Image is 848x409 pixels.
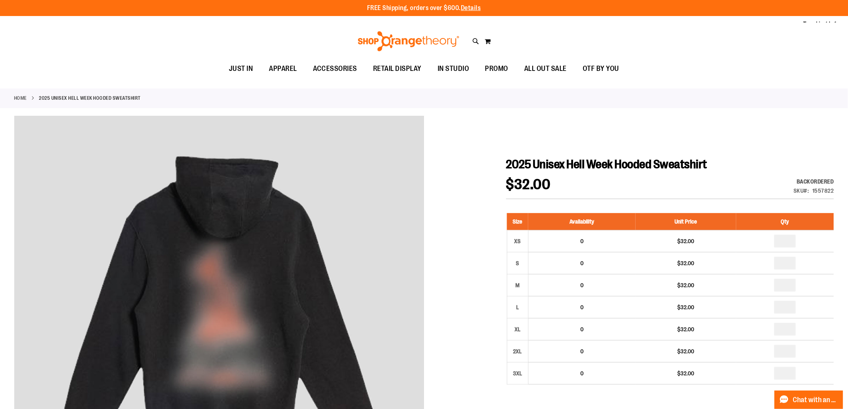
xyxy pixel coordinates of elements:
a: Tracking Info [804,20,840,29]
span: 2025 Unisex Hell Week Hooded Sweatshirt [506,157,707,171]
span: 0 [580,326,584,332]
span: 0 [580,238,584,244]
div: 1557822 [813,187,834,195]
th: Qty [736,213,834,230]
div: S [512,257,524,269]
a: Home [14,95,27,102]
strong: SKU [794,187,810,194]
span: JUST IN [229,60,253,78]
span: OTF BY YOU [583,60,619,78]
th: Availability [528,213,636,230]
div: L [512,301,524,313]
div: $32.00 [640,259,732,267]
span: 0 [580,282,584,288]
span: PROMO [485,60,509,78]
button: Account menu [793,20,798,28]
span: Chat with an Expert [793,396,838,404]
div: $32.00 [640,237,732,245]
div: 3XL [512,367,524,379]
div: $32.00 [640,369,732,377]
div: 2XL [512,345,524,357]
strong: 2025 Unisex Hell Week Hooded Sweatshirt [39,95,141,102]
th: Size [507,213,528,230]
a: Details [461,4,481,12]
div: Backordered [794,177,834,185]
div: M [512,279,524,291]
span: RETAIL DISPLAY [373,60,422,78]
span: IN STUDIO [438,60,469,78]
span: 0 [580,348,584,355]
span: ALL OUT SALE [524,60,567,78]
p: FREE Shipping, orders over $600. [367,4,481,13]
span: ACCESSORIES [313,60,357,78]
div: $32.00 [640,325,732,333]
th: Unit Price [636,213,736,230]
span: 0 [580,304,584,310]
div: $32.00 [640,303,732,311]
span: $32.00 [506,176,551,193]
div: $32.00 [640,347,732,355]
div: $32.00 [640,281,732,289]
span: 0 [580,260,584,266]
div: XL [512,323,524,335]
button: Chat with an Expert [775,391,844,409]
div: Availability [794,177,834,185]
img: Shop Orangetheory [357,31,460,51]
span: APPAREL [269,60,297,78]
span: 0 [580,370,584,377]
div: XS [512,235,524,247]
